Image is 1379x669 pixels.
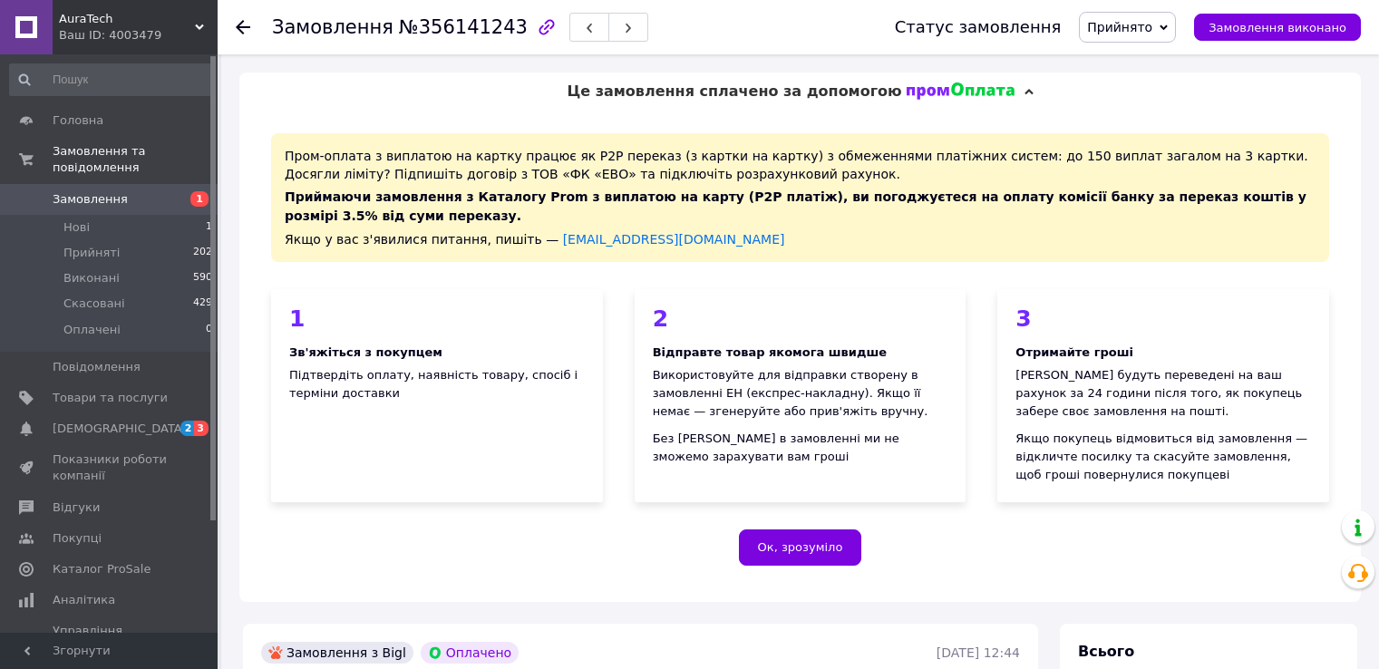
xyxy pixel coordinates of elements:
span: Управління сайтом [53,623,168,655]
div: Використовуйте для відправки створену в замовленні ЕН (експрес-накладну). Якщо її немає — згенеру... [653,366,948,421]
span: 590 [193,270,212,286]
a: [EMAIL_ADDRESS][DOMAIN_NAME] [563,232,785,247]
span: Це замовлення сплачено за допомогою [567,82,901,100]
span: Всього [1078,643,1134,660]
span: Головна [53,112,103,129]
div: Статус замовлення [895,18,1062,36]
span: Відгуки [53,499,100,516]
button: Замовлення виконано [1194,14,1361,41]
div: Замовлення з Bigl [261,642,413,664]
span: Замовлення [272,16,393,38]
span: Прийнято [1087,20,1152,34]
div: [PERSON_NAME] будуть переведені на ваш рахунок за 24 години після того, як покупець забере своє з... [1015,366,1311,421]
div: Якщо покупець відмовиться від замовлення — відкличте посилку та скасуйте замовлення, щоб гроші по... [1015,430,1311,484]
span: 1 [206,219,212,236]
span: 3 [194,421,209,436]
span: Замовлення виконано [1209,21,1346,34]
span: 0 [206,322,212,338]
div: 2 [653,307,948,330]
span: Виконані [63,270,120,286]
div: Якщо у вас з'явилися питання, пишіть — [285,230,1316,248]
span: Каталог ProSale [53,561,151,577]
span: 429 [193,296,212,312]
div: 3 [1015,307,1311,330]
span: 2 [180,421,195,436]
div: Ваш ID: 4003479 [59,27,218,44]
span: Аналітика [53,592,115,608]
div: Підтвердіть оплату, наявність товару, спосіб і терміни доставки [289,366,585,402]
b: Зв'яжіться з покупцем [289,345,442,359]
span: AuraTech [59,11,195,27]
span: Повідомлення [53,359,141,375]
input: Пошук [9,63,214,96]
b: Отримайте гроші [1015,345,1133,359]
b: Відправте товар якомога швидше [653,345,887,359]
div: Повернутися назад [236,18,250,36]
button: Ок, зрозуміло [739,529,862,566]
div: Пром-оплата з виплатою на картку працює як P2P переказ (з картки на картку) з обмеженнями платіжн... [271,133,1329,261]
span: Замовлення [53,191,128,208]
span: 202 [193,245,212,261]
div: Без [PERSON_NAME] в замовленні ми не зможемо зарахувати вам гроші [653,430,948,466]
span: 1 [190,191,209,207]
span: Показники роботи компанії [53,451,168,484]
span: Оплачені [63,322,121,338]
span: Ок, зрозуміло [758,540,843,554]
img: evopay logo [907,82,1015,101]
span: №356141243 [399,16,528,38]
span: Нові [63,219,90,236]
span: [DEMOGRAPHIC_DATA] [53,421,187,437]
time: [DATE] 12:44 [937,645,1020,660]
span: Замовлення та повідомлення [53,143,218,176]
span: Покупці [53,530,102,547]
span: Прийняті [63,245,120,261]
span: Приймаючи замовлення з Каталогу Prom з виплатою на карту (Р2Р платіж), ви погоджуєтеся на оплату ... [285,189,1306,223]
div: Оплачено [421,642,519,664]
div: 1 [289,307,585,330]
span: Товари та послуги [53,390,168,406]
span: Скасовані [63,296,125,312]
